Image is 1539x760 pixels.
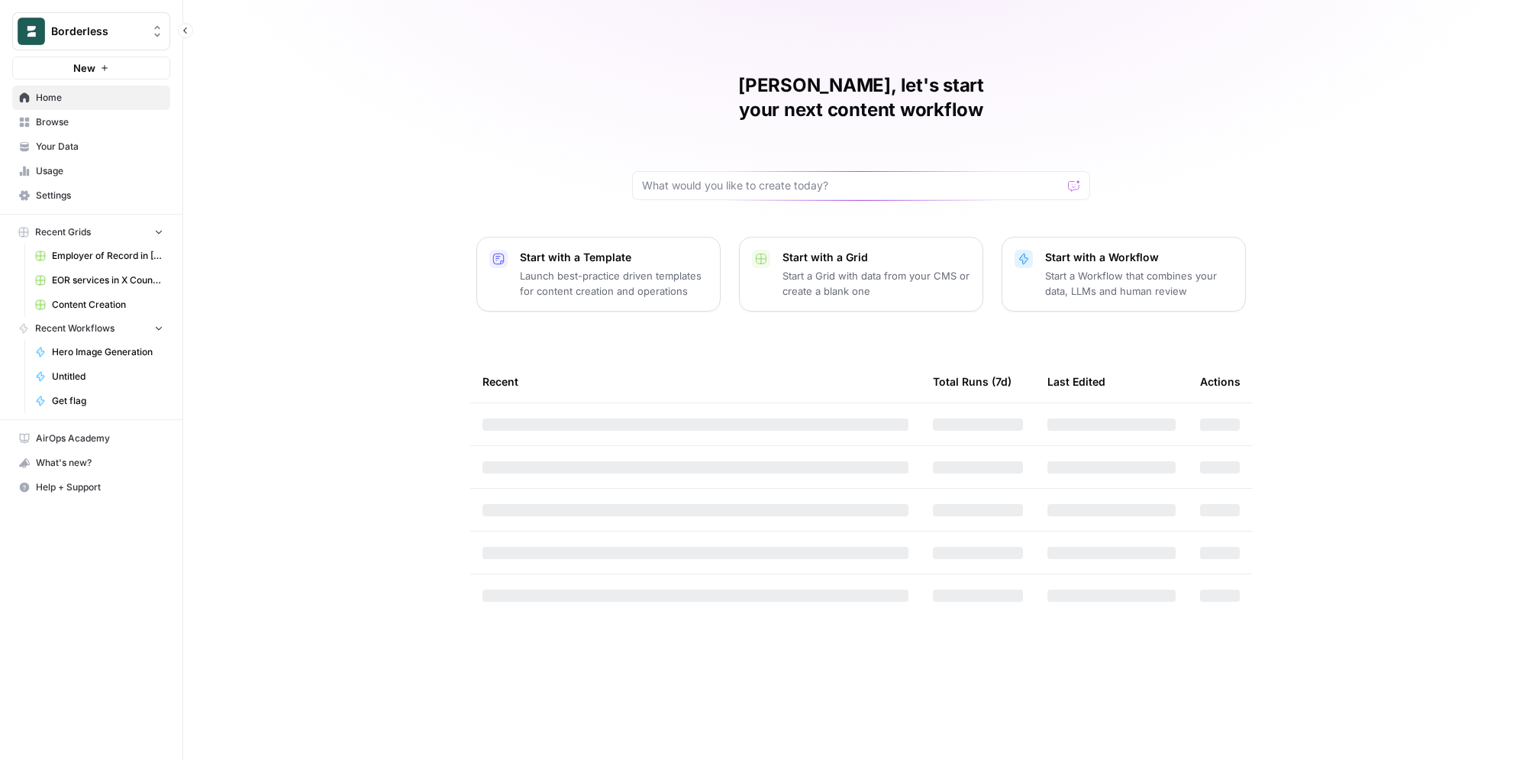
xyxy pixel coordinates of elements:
span: Borderless [51,24,144,39]
div: Last Edited [1047,361,1105,403]
div: What's new? [13,451,169,474]
span: Home [36,91,163,105]
span: Help + Support [36,480,163,494]
p: Start with a Grid [782,250,970,265]
span: Browse [36,115,163,129]
button: Recent Grids [12,221,170,244]
button: Workspace: Borderless [12,12,170,50]
button: Start with a WorkflowStart a Workflow that combines your data, LLMs and human review [1002,237,1246,312]
p: Start with a Workflow [1045,250,1233,265]
a: Get flag [28,389,170,413]
a: Settings [12,183,170,208]
p: Start with a Template [520,250,708,265]
img: Borderless Logo [18,18,45,45]
div: Total Runs (7d) [933,361,1011,403]
h1: [PERSON_NAME], let's start your next content workflow [632,73,1090,122]
button: New [12,57,170,79]
button: Recent Workflows [12,317,170,340]
a: Home [12,86,170,110]
span: AirOps Academy [36,432,163,445]
div: Actions [1200,361,1241,403]
div: Recent [482,361,908,403]
p: Launch best-practice driven templates for content creation and operations [520,268,708,299]
span: Get flag [52,394,163,408]
span: Your Data [36,140,163,154]
a: Browse [12,110,170,134]
a: Usage [12,159,170,183]
a: Your Data [12,134,170,159]
a: Content Creation [28,293,170,317]
button: Help + Support [12,475,170,500]
span: Content Creation [52,298,163,312]
button: What's new? [12,451,170,475]
a: Employer of Record in [Country] Pages [28,244,170,268]
button: Start with a GridStart a Grid with data from your CMS or create a blank one [739,237,983,312]
span: Recent Workflows [35,322,115,335]
span: EOR services in X Country [52,273,163,287]
a: EOR services in X Country [28,268,170,293]
span: Recent Grids [35,225,91,239]
span: Settings [36,189,163,202]
button: Start with a TemplateLaunch best-practice driven templates for content creation and operations [476,237,721,312]
span: Hero Image Generation [52,345,163,359]
p: Start a Grid with data from your CMS or create a blank one [782,268,970,299]
a: Hero Image Generation [28,340,170,364]
span: Untitled [52,370,163,383]
span: Employer of Record in [Country] Pages [52,249,163,263]
a: AirOps Academy [12,426,170,451]
p: Start a Workflow that combines your data, LLMs and human review [1045,268,1233,299]
a: Untitled [28,364,170,389]
span: New [73,60,95,76]
span: Usage [36,164,163,178]
input: What would you like to create today? [642,178,1062,193]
